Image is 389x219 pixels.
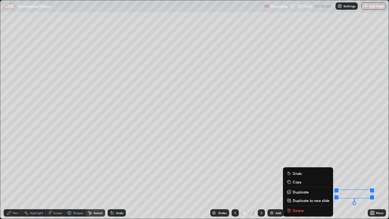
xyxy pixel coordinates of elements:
p: Copy [293,179,301,184]
img: add-slide-button [269,210,274,215]
div: Slides [218,211,227,214]
div: 4 [252,210,255,216]
img: recording.375f2c34.svg [264,4,269,9]
div: More [376,211,384,214]
p: Recording [270,4,287,9]
button: Duplicate to new slide [285,197,331,204]
p: Duplicate to new slide [293,198,329,203]
button: Copy [285,178,331,186]
div: Add [275,211,281,214]
div: Undo [116,211,123,214]
button: Undo [285,170,331,177]
div: 4 [241,211,247,215]
div: Pen [13,211,18,214]
button: End Class [361,2,386,10]
p: Undo [293,171,302,176]
p: Duplicate [293,189,309,194]
p: LIVE [5,4,14,9]
img: class-settings-icons [337,4,342,9]
div: Select [94,211,103,214]
div: Highlight [30,211,43,214]
div: Eraser [53,211,63,214]
img: end-class-cross [363,4,368,9]
div: Shapes [73,211,83,214]
p: Geometrical Optics [18,4,50,9]
div: / [249,211,250,215]
button: Duplicate [285,188,331,196]
p: Settings [343,5,355,8]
